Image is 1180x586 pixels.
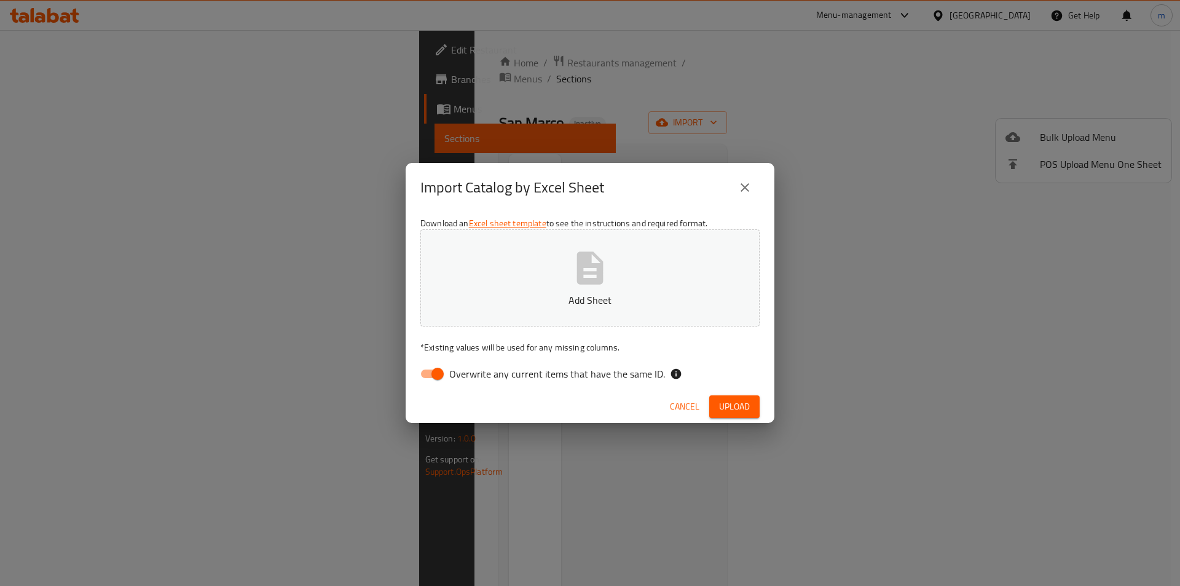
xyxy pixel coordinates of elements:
p: Add Sheet [439,293,741,307]
button: Add Sheet [420,229,760,327]
p: Existing values will be used for any missing columns. [420,341,760,354]
span: Upload [719,399,750,414]
span: Overwrite any current items that have the same ID. [449,366,665,381]
button: close [730,173,760,202]
button: Cancel [665,395,704,418]
button: Upload [709,395,760,418]
a: Excel sheet template [469,215,546,231]
svg: If the overwrite option isn't selected, then the items that match an existing ID will be ignored ... [670,368,682,380]
h2: Import Catalog by Excel Sheet [420,178,604,197]
span: Cancel [670,399,699,414]
div: Download an to see the instructions and required format. [406,212,774,390]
